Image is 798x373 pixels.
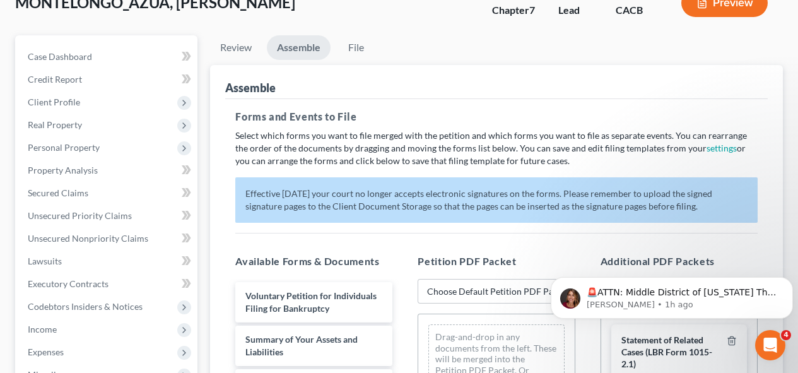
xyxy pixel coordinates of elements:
[28,187,88,198] span: Secured Claims
[18,273,197,295] a: Executory Contracts
[621,335,712,369] span: Statement of Related Cases (LBR Form 1015-2.1)
[28,51,92,62] span: Case Dashboard
[28,74,82,85] span: Credit Report
[616,3,661,18] div: CACB
[28,165,98,175] span: Property Analysis
[235,109,758,124] h5: Forms and Events to File
[781,330,791,340] span: 4
[28,119,82,130] span: Real Property
[28,233,148,244] span: Unsecured Nonpriority Claims
[28,324,57,335] span: Income
[18,227,197,250] a: Unsecured Nonpriority Claims
[28,210,132,221] span: Unsecured Priority Claims
[418,255,516,267] span: Petition PDF Packet
[18,250,197,273] a: Lawsuits
[210,35,262,60] a: Review
[529,4,535,16] span: 7
[225,80,276,95] div: Assemble
[28,278,109,289] span: Executory Contracts
[235,177,758,223] p: Effective [DATE] your court no longer accepts electronic signatures on the forms. Please remember...
[492,3,538,18] div: Chapter
[235,254,392,269] h5: Available Forms & Documents
[28,346,64,357] span: Expenses
[18,45,197,68] a: Case Dashboard
[18,182,197,204] a: Secured Claims
[755,330,785,360] iframe: Intercom live chat
[267,35,331,60] a: Assemble
[235,129,758,167] p: Select which forms you want to file merged with the petition and which forms you want to file as ...
[707,143,737,153] a: settings
[28,97,80,107] span: Client Profile
[18,159,197,182] a: Property Analysis
[18,204,197,227] a: Unsecured Priority Claims
[546,251,798,339] iframe: Intercom notifications message
[28,256,62,266] span: Lawsuits
[18,68,197,91] a: Credit Report
[28,142,100,153] span: Personal Property
[558,3,596,18] div: Lead
[28,301,143,312] span: Codebtors Insiders & Notices
[245,290,377,314] span: Voluntary Petition for Individuals Filing for Bankruptcy
[245,334,358,357] span: Summary of Your Assets and Liabilities
[336,35,376,60] a: File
